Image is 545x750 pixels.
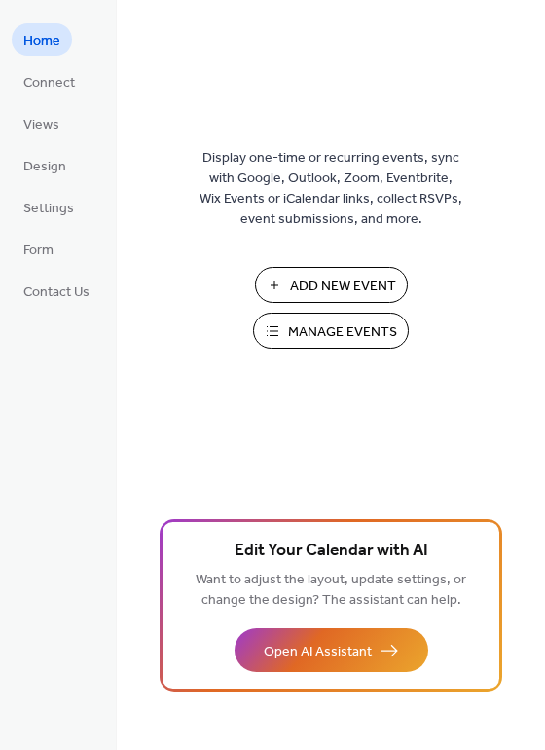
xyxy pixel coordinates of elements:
button: Open AI Assistant [235,628,428,672]
span: Form [23,241,54,261]
a: Settings [12,191,86,223]
span: Home [23,31,60,52]
span: Edit Your Calendar with AI [235,538,428,565]
a: Form [12,233,65,265]
span: Connect [23,73,75,94]
button: Manage Events [253,313,409,349]
span: Manage Events [288,322,397,343]
span: Views [23,115,59,135]
span: Add New Event [290,277,396,297]
a: Connect [12,65,87,97]
a: Contact Us [12,275,101,307]
span: Open AI Assistant [264,642,372,662]
span: Contact Us [23,282,90,303]
button: Add New Event [255,267,408,303]
a: Home [12,23,72,56]
span: Settings [23,199,74,219]
span: Want to adjust the layout, update settings, or change the design? The assistant can help. [196,567,466,614]
span: Display one-time or recurring events, sync with Google, Outlook, Zoom, Eventbrite, Wix Events or ... [200,148,462,230]
a: Views [12,107,71,139]
span: Design [23,157,66,177]
a: Design [12,149,78,181]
